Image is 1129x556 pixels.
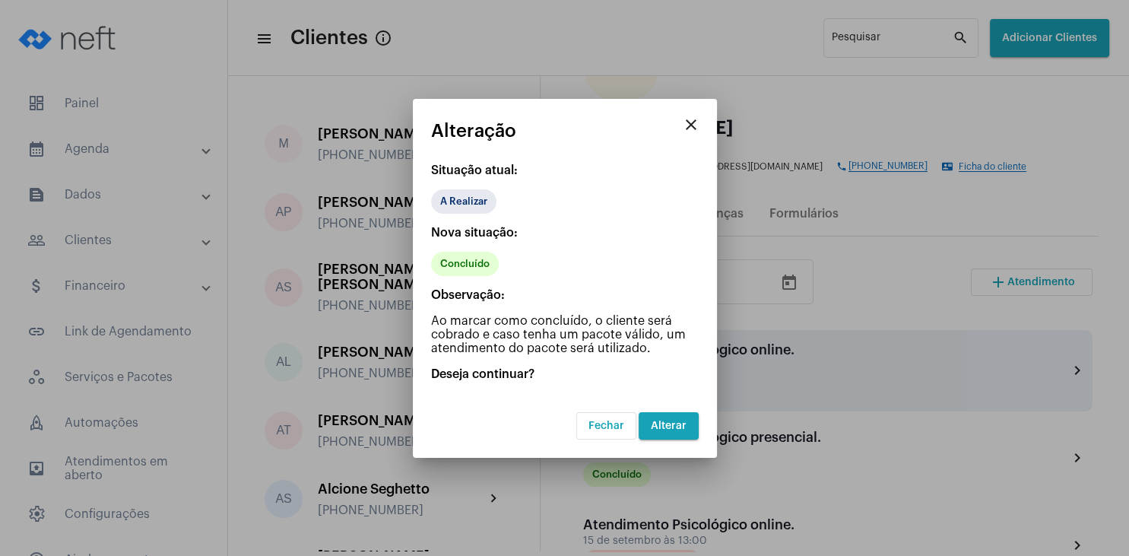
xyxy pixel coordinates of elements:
mat-chip: A Realizar [431,189,496,214]
p: Ao marcar como concluído, o cliente será cobrado e caso tenha um pacote válido, um atendimento do... [431,314,699,355]
p: Observação: [431,288,699,302]
mat-icon: close [682,116,700,134]
mat-chip: Concluído [431,252,499,276]
p: Nova situação: [431,226,699,240]
span: Alteração [431,121,516,141]
span: Alterar [651,421,687,431]
span: Fechar [588,421,624,431]
button: Fechar [576,412,636,440]
p: Deseja continuar? [431,367,699,381]
p: Situação atual: [431,164,699,177]
button: Alterar [639,412,699,440]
